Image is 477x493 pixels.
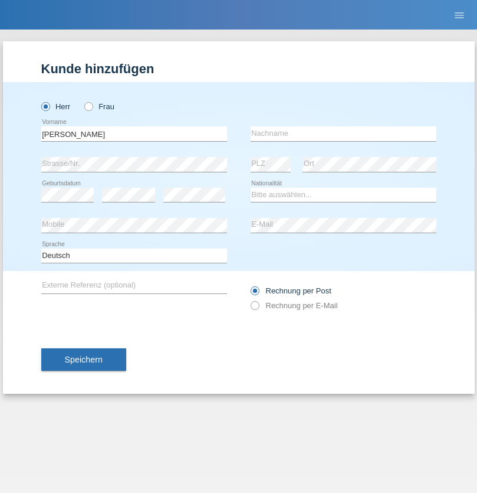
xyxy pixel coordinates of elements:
[251,301,338,310] label: Rechnung per E-Mail
[84,102,92,110] input: Frau
[251,301,258,316] input: Rechnung per E-Mail
[41,102,71,111] label: Herr
[84,102,114,111] label: Frau
[41,348,126,371] button: Speichern
[65,355,103,364] span: Speichern
[41,102,49,110] input: Herr
[448,11,471,18] a: menu
[41,61,436,76] h1: Kunde hinzufügen
[251,286,331,295] label: Rechnung per Post
[251,286,258,301] input: Rechnung per Post
[453,9,465,21] i: menu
